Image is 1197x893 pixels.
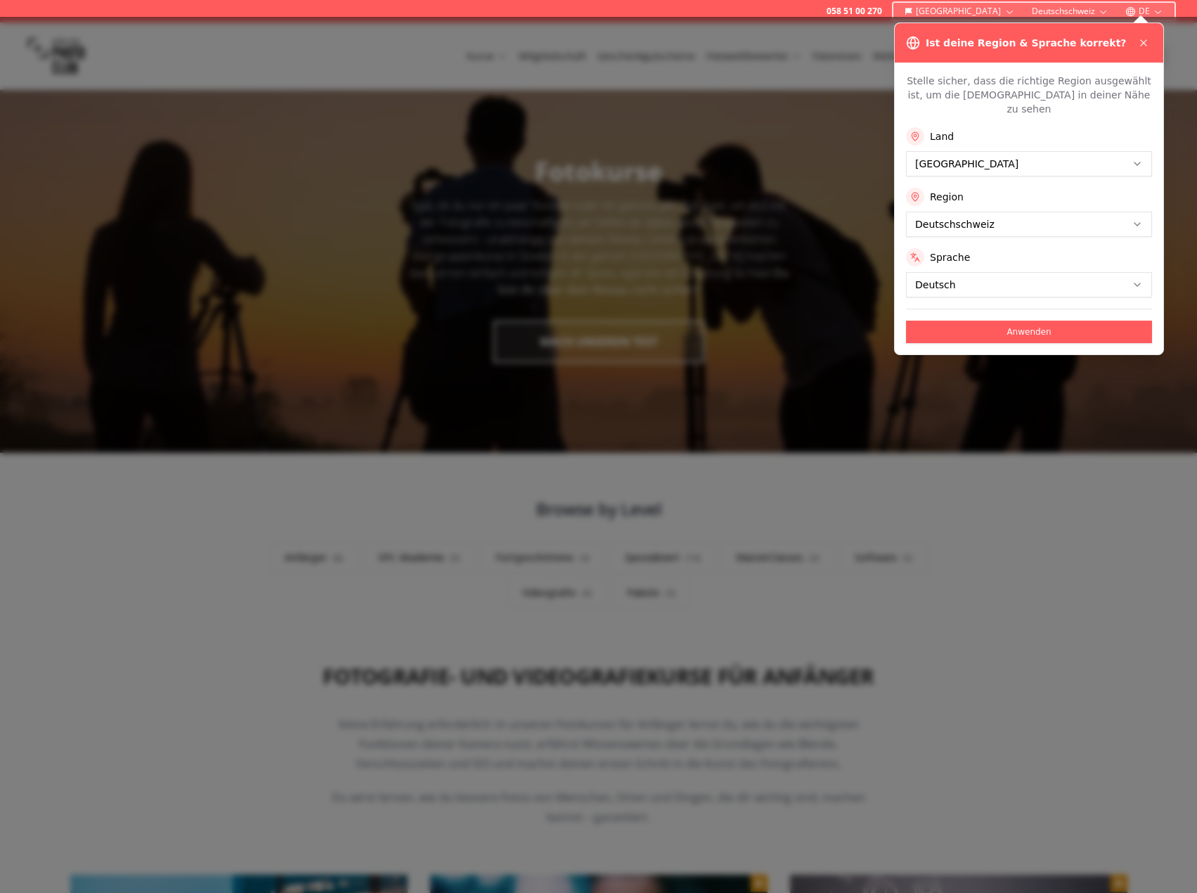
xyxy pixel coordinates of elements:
[926,36,1126,50] h3: Ist deine Region & Sprache korrekt?
[930,190,964,204] label: Region
[827,6,882,17] a: 058 51 00 270
[1026,3,1114,20] button: Deutschschweiz
[930,250,970,264] label: Sprache
[1120,3,1169,20] button: DE
[930,129,954,143] label: Land
[906,74,1152,116] p: Stelle sicher, dass die richtige Region ausgewählt ist, um die [DEMOGRAPHIC_DATA] in deiner Nähe ...
[899,3,1021,20] button: [GEOGRAPHIC_DATA]
[906,321,1152,343] button: Anwenden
